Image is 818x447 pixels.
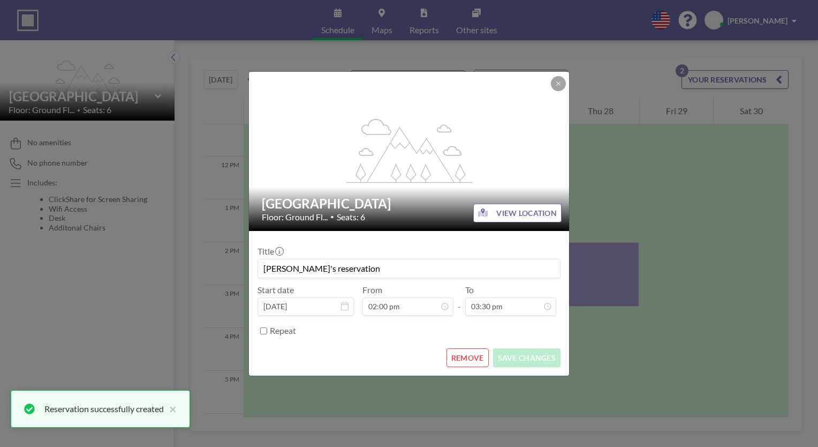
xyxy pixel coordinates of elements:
[262,196,557,212] h2: [GEOGRAPHIC_DATA]
[257,246,283,257] label: Title
[330,213,334,221] span: •
[362,285,382,295] label: From
[446,348,489,367] button: REMOVE
[473,204,562,222] button: VIEW LOCATION
[458,288,461,312] span: -
[465,285,474,295] label: To
[493,348,561,367] button: SAVE CHANGES
[262,212,328,222] span: Floor: Ground Fl...
[164,403,177,415] button: close
[258,259,560,278] input: (No title)
[44,403,164,415] div: Reservation successfully created
[346,118,473,182] g: flex-grow: 1.2;
[257,285,294,295] label: Start date
[270,325,296,336] label: Repeat
[337,212,365,222] span: Seats: 6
